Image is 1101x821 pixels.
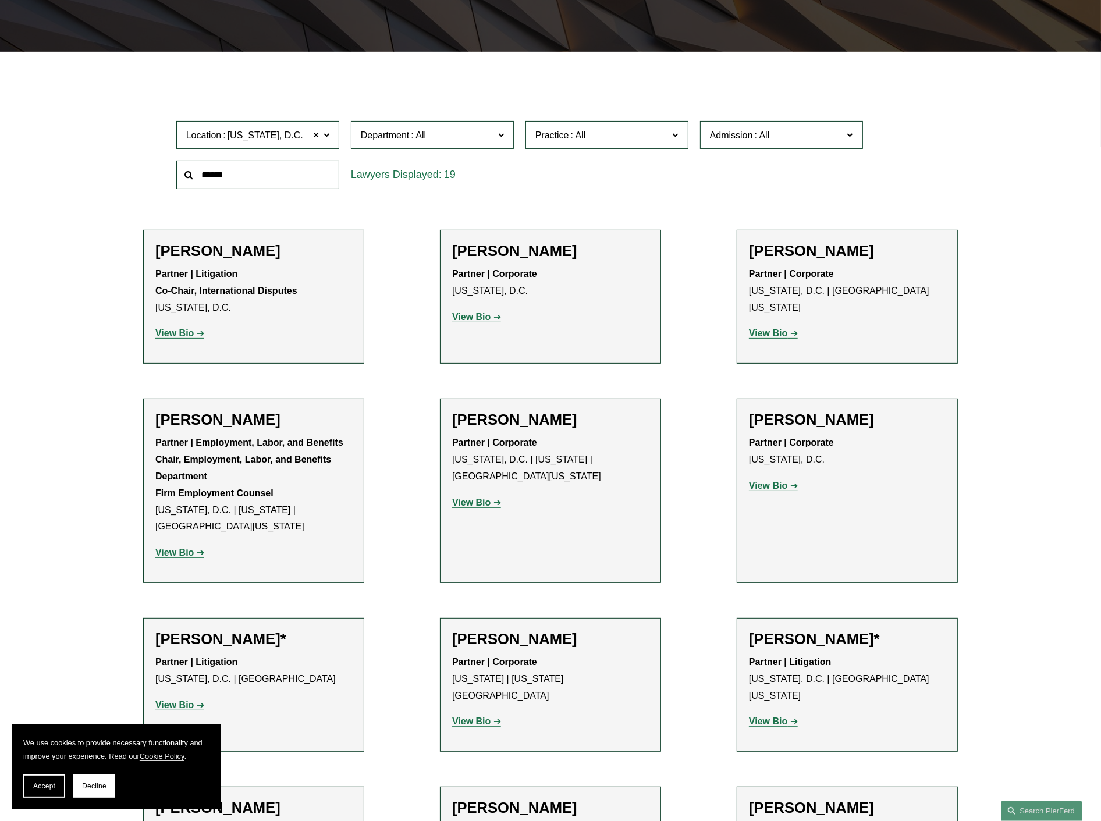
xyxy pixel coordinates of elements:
p: [US_STATE], D.C. | [GEOGRAPHIC_DATA][US_STATE] [749,654,946,704]
p: We use cookies to provide necessary functionality and improve your experience. Read our . [23,736,209,763]
strong: View Bio [749,481,787,491]
p: [US_STATE], D.C. [155,266,352,316]
h2: [PERSON_NAME] [452,411,649,429]
h2: [PERSON_NAME] [749,411,946,429]
strong: View Bio [749,716,787,726]
p: [US_STATE], D.C. [749,435,946,468]
a: Cookie Policy [140,752,184,760]
section: Cookie banner [12,724,221,809]
h2: [PERSON_NAME] [452,242,649,260]
strong: Partner | Litigation Co-Chair, International Disputes [155,269,297,296]
strong: Partner | Corporate [452,269,537,279]
h2: [PERSON_NAME] [155,411,352,429]
span: Practice [535,130,569,140]
a: View Bio [155,328,204,338]
button: Decline [73,774,115,798]
a: View Bio [452,716,501,726]
span: Decline [82,782,106,790]
span: Department [361,130,410,140]
strong: Partner | Corporate [749,269,834,279]
strong: View Bio [155,700,194,710]
strong: View Bio [155,328,194,338]
button: Accept [23,774,65,798]
p: [US_STATE], D.C. | [GEOGRAPHIC_DATA][US_STATE] [749,266,946,316]
a: View Bio [452,497,501,507]
span: Admission [710,130,753,140]
p: [US_STATE], D.C. | [GEOGRAPHIC_DATA] [155,654,352,688]
span: 19 [444,169,456,180]
a: View Bio [749,481,798,491]
strong: Partner | Litigation [749,657,831,667]
a: View Bio [155,700,204,710]
a: View Bio [749,716,798,726]
strong: Partner | Corporate [452,657,537,667]
strong: View Bio [749,328,787,338]
h2: [PERSON_NAME] [452,630,649,648]
a: View Bio [155,548,204,557]
strong: View Bio [452,716,491,726]
a: View Bio [452,312,501,322]
p: [US_STATE], D.C. | [US_STATE] | [GEOGRAPHIC_DATA][US_STATE] [452,435,649,485]
strong: Partner | Corporate [749,438,834,447]
a: Search this site [1001,801,1082,821]
h2: [PERSON_NAME] [452,799,649,817]
h2: [PERSON_NAME] [749,799,946,817]
strong: Partner | Litigation [155,657,237,667]
span: [US_STATE], D.C. [228,128,303,143]
strong: View Bio [155,548,194,557]
span: Accept [33,782,55,790]
strong: Partner | Employment, Labor, and Benefits Chair, Employment, Labor, and Benefits Department Firm ... [155,438,343,497]
p: [US_STATE], D.C. | [US_STATE] | [GEOGRAPHIC_DATA][US_STATE] [155,435,352,535]
strong: Partner | Corporate [452,438,537,447]
h2: [PERSON_NAME] [155,242,352,260]
span: Location [186,130,222,140]
h2: [PERSON_NAME] [155,799,352,817]
a: View Bio [749,328,798,338]
p: [US_STATE] | [US_STATE][GEOGRAPHIC_DATA] [452,654,649,704]
p: [US_STATE], D.C. [452,266,649,300]
h2: [PERSON_NAME] [749,242,946,260]
strong: View Bio [452,497,491,507]
h2: [PERSON_NAME]* [155,630,352,648]
h2: [PERSON_NAME]* [749,630,946,648]
strong: View Bio [452,312,491,322]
